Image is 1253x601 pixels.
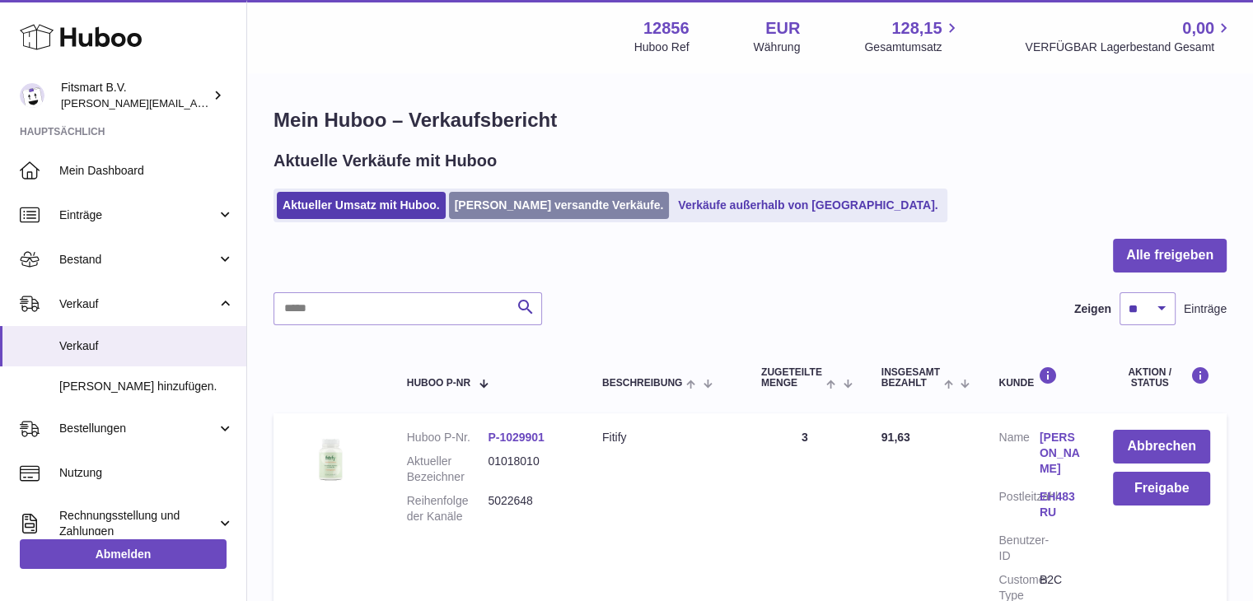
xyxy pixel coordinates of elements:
[864,40,961,55] span: Gesamtumsatz
[1113,430,1210,464] button: Abbrechen
[998,430,1039,481] dt: Name
[59,379,234,394] span: [PERSON_NAME] hinzufügen.
[290,430,372,488] img: 128561739542540.png
[891,17,942,40] span: 128,15
[643,17,690,40] strong: 12856
[407,430,489,445] dt: Huboo P-Nr.
[59,421,217,436] span: Bestellungen
[998,366,1080,389] div: Kunde
[59,296,217,312] span: Verkauf
[59,465,234,481] span: Nutzung
[1025,40,1233,55] span: VERFÜGBAR Lagerbestand Gesamt
[20,539,227,569] a: Abmelden
[277,192,446,219] a: Aktueller Umsatz mit Huboo.
[407,493,489,524] dt: Reihenfolge der Kanäle
[1113,472,1210,505] button: Freigabe
[274,150,497,172] h2: Aktuelle Verkäufe mit Huboo
[61,80,209,111] div: Fitsmart B.V.
[602,378,682,389] span: Beschreibung
[59,163,234,179] span: Mein Dashboard
[59,252,217,268] span: Bestand
[672,192,943,219] a: Verkäufe außerhalb von [GEOGRAPHIC_DATA].
[1025,17,1233,55] a: 0,00 VERFÜGBAR Lagerbestand Gesamt
[274,107,1227,133] h1: Mein Huboo – Verkaufsbericht
[1074,301,1111,317] label: Zeigen
[602,430,728,445] div: Fitify
[59,508,217,539] span: Rechnungsstellung und Zahlungen
[1040,489,1080,520] a: EH483RU
[61,96,330,109] span: [PERSON_NAME][EMAIL_ADDRESS][DOMAIN_NAME]
[488,431,545,444] a: P-1029901
[59,207,217,223] span: Einträge
[998,489,1039,524] dt: Postleitzahl
[881,367,940,389] span: Insgesamt bezahlt
[765,17,800,40] strong: EUR
[754,40,801,55] div: Währung
[998,533,1039,564] dt: Benutzer-ID
[1113,239,1227,273] button: Alle freigeben
[488,454,569,485] dd: 01018010
[1184,301,1227,317] span: Einträge
[488,493,569,524] dd: 5022648
[407,378,470,389] span: Huboo P-Nr
[1182,17,1214,40] span: 0,00
[881,431,910,444] span: 91,63
[407,454,489,485] dt: Aktueller Bezeichner
[1040,430,1080,477] a: [PERSON_NAME]
[59,338,234,354] span: Verkauf
[20,83,44,108] img: jonathan@leaderoo.com
[634,40,690,55] div: Huboo Ref
[864,17,961,55] a: 128,15 Gesamtumsatz
[1113,366,1210,389] div: Aktion / Status
[761,367,822,389] span: ZUGETEILTE Menge
[449,192,670,219] a: [PERSON_NAME] versandte Verkäufe.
